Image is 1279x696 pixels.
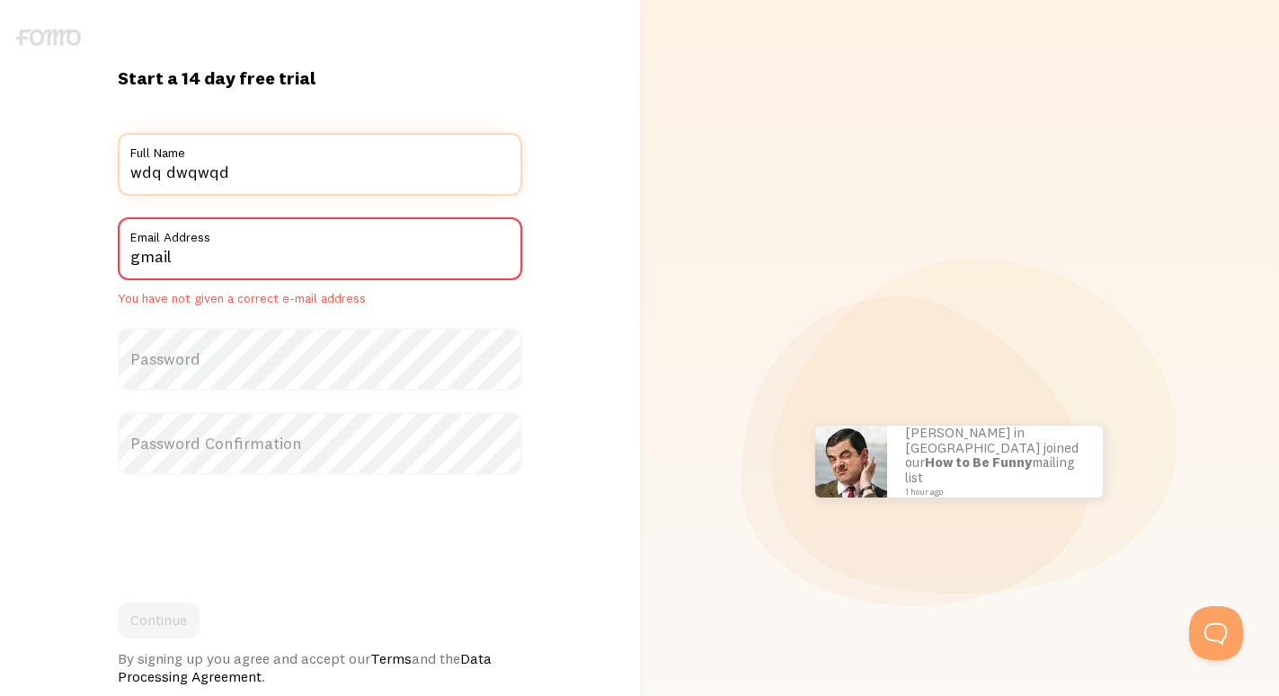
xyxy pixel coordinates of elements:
[118,649,492,685] a: Data Processing Agreement
[118,133,522,163] label: Full Name
[118,217,522,248] label: Email Address
[16,29,81,46] img: fomo-logo-gray-b99e0e8ada9f9040e2984d0d95b3b12da0074ffd48d1e5cb62ac37fc77b0b268.svg
[370,649,412,667] a: Terms
[118,497,391,567] iframe: reCAPTCHA
[118,412,522,475] label: Password Confirmation
[118,66,522,90] h1: Start a 14 day free trial
[118,649,522,685] div: By signing up you agree and accept our and the .
[118,328,522,391] label: Password
[118,291,522,307] span: You have not given a correct e-mail address
[1189,606,1243,660] iframe: Help Scout Beacon - Open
